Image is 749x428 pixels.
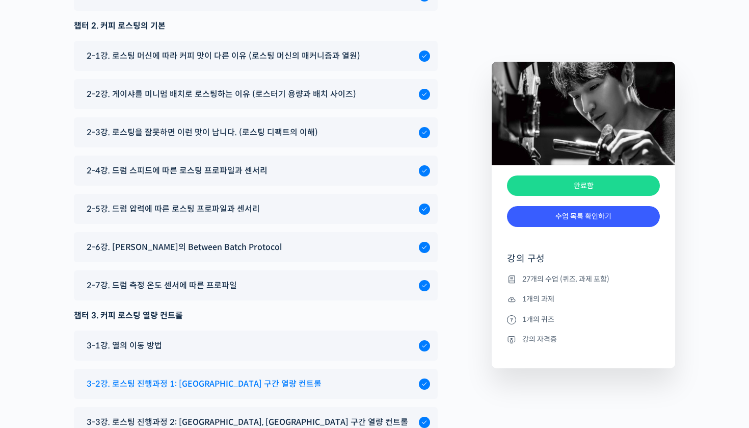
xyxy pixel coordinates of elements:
a: 홈 [3,323,67,349]
span: 홈 [32,339,38,347]
span: 대화 [93,339,105,347]
a: 2-4강. 드럼 스피드에 따른 로스팅 프로파일과 센서리 [82,164,430,178]
span: 3-2강. 로스팅 진행과정 1: [GEOGRAPHIC_DATA] 구간 열량 컨트롤 [87,377,322,391]
a: 2-6강. [PERSON_NAME]의 Between Batch Protocol [82,240,430,254]
a: 3-1강. 열의 이동 방법 [82,339,430,353]
li: 강의 자격증 [507,333,660,345]
span: 2-4강. 드럼 스피드에 따른 로스팅 프로파일과 센서리 [87,164,267,178]
div: 챕터 3. 커피 로스팅 열량 컨트롤 [74,309,438,322]
div: 챕터 2. 커피 로스팅의 기본 [74,19,438,33]
a: 2-5강. 드럼 압력에 따른 로스팅 프로파일과 센서리 [82,202,430,216]
span: 2-7강. 드럼 측정 온도 센서에 따른 프로파일 [87,279,237,292]
a: 2-1강. 로스팅 머신에 따라 커피 맛이 다른 이유 (로스팅 머신의 매커니즘과 열원) [82,49,430,63]
a: 설정 [131,323,196,349]
span: 3-1강. 열의 이동 방법 [87,339,162,353]
a: 2-7강. 드럼 측정 온도 센서에 따른 프로파일 [82,279,430,292]
span: 2-5강. 드럼 압력에 따른 로스팅 프로파일과 센서리 [87,202,260,216]
a: 2-3강. 로스팅을 잘못하면 이런 맛이 납니다. (로스팅 디팩트의 이해) [82,125,430,139]
li: 1개의 퀴즈 [507,313,660,325]
span: 2-6강. [PERSON_NAME]의 Between Batch Protocol [87,240,282,254]
span: 2-1강. 로스팅 머신에 따라 커피 맛이 다른 이유 (로스팅 머신의 매커니즘과 열원) [87,49,360,63]
span: 2-2강. 게이샤를 미니멈 배치로 로스팅하는 이유 (로스터기 용량과 배치 사이즈) [87,87,356,101]
div: 완료함 [507,175,660,196]
a: 2-2강. 게이샤를 미니멈 배치로 로스팅하는 이유 (로스터기 용량과 배치 사이즈) [82,87,430,101]
a: 수업 목록 확인하기 [507,206,660,227]
a: 대화 [67,323,131,349]
span: 설정 [157,339,170,347]
span: 2-3강. 로스팅을 잘못하면 이런 맛이 납니다. (로스팅 디팩트의 이해) [87,125,318,139]
h4: 강의 구성 [507,253,660,273]
li: 1개의 과제 [507,293,660,306]
a: 3-2강. 로스팅 진행과정 1: [GEOGRAPHIC_DATA] 구간 열량 컨트롤 [82,377,430,391]
li: 27개의 수업 (퀴즈, 과제 포함) [507,273,660,285]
